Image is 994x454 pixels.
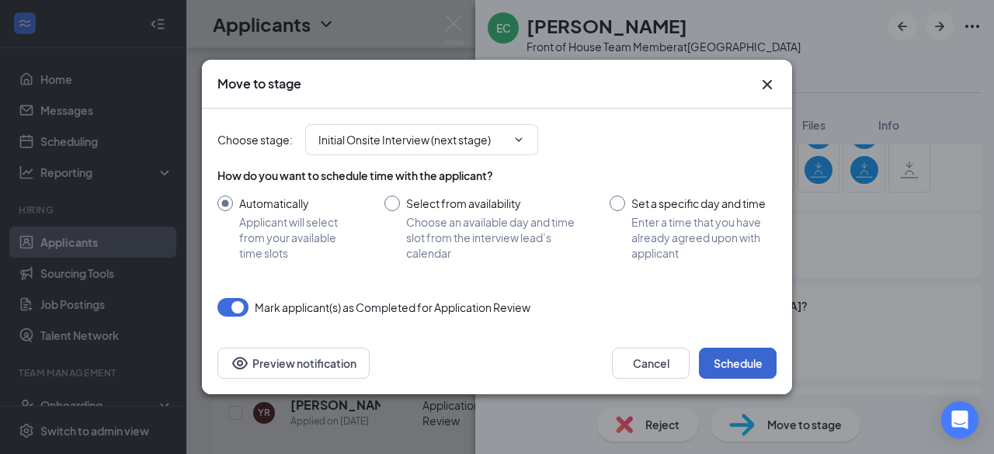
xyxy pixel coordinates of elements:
[217,131,293,148] span: Choose stage :
[699,348,777,379] button: Schedule
[217,168,777,183] div: How do you want to schedule time with the applicant?
[941,401,978,438] div: Open Intercom Messenger
[255,298,530,317] span: Mark applicant(s) as Completed for Application Review
[231,354,249,373] svg: Eye
[758,75,777,94] button: Close
[513,133,525,146] svg: ChevronDown
[758,75,777,94] svg: Cross
[217,348,370,379] button: Preview notificationEye
[217,75,301,92] h3: Move to stage
[612,348,690,379] button: Cancel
